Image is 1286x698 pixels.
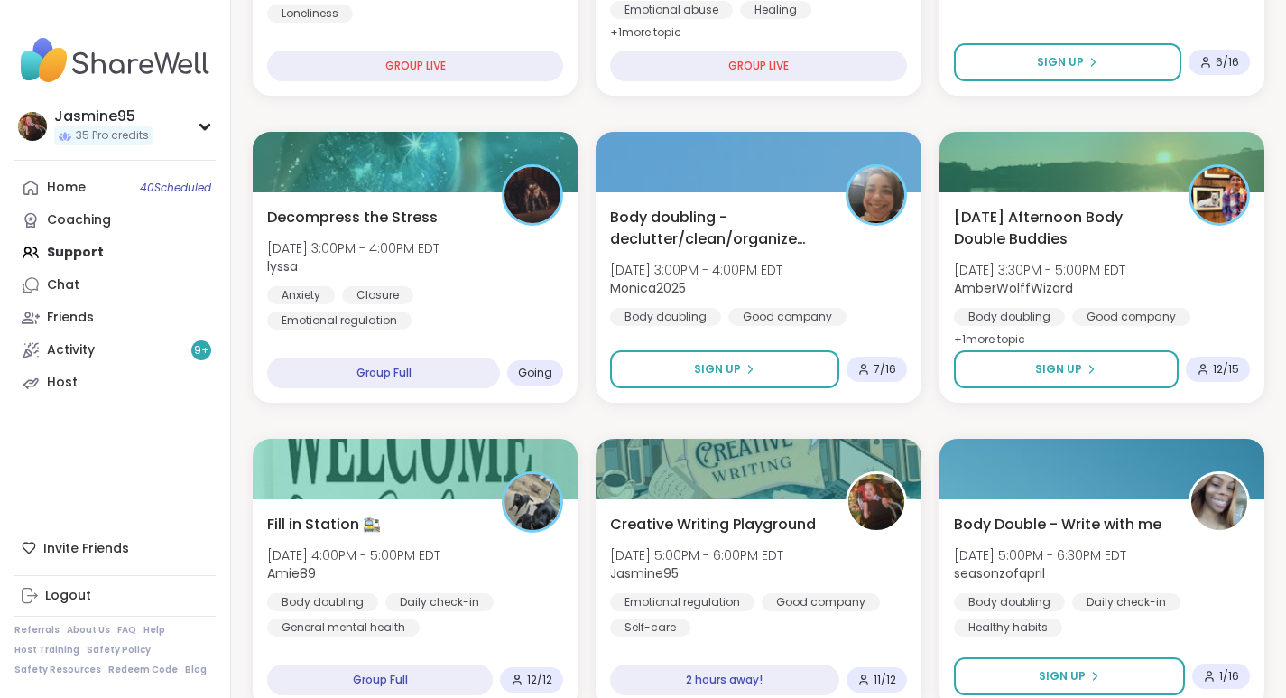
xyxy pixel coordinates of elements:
[67,624,110,637] a: About Us
[267,665,493,695] div: Group Full
[47,309,94,327] div: Friends
[117,624,136,637] a: FAQ
[954,564,1045,582] b: seasonzofapril
[1039,668,1086,684] span: Sign Up
[1037,54,1084,70] span: Sign Up
[14,624,60,637] a: Referrals
[518,366,552,380] span: Going
[1213,362,1239,377] span: 12 / 15
[47,211,111,229] div: Coaching
[342,286,413,304] div: Closure
[14,532,216,564] div: Invite Friends
[954,593,1065,611] div: Body doubling
[47,341,95,359] div: Activity
[267,207,438,228] span: Decompress the Stress
[504,167,560,223] img: lyssa
[610,514,816,535] span: Creative Writing Playground
[267,51,563,81] div: GROUP LIVE
[610,51,906,81] div: GROUP LIVE
[1216,55,1239,70] span: 6 / 16
[1035,361,1082,377] span: Sign Up
[194,343,209,358] span: 9 +
[267,5,353,23] div: Loneliness
[954,657,1185,695] button: Sign Up
[76,128,149,144] span: 35 Pro credits
[954,279,1073,297] b: AmberWolffWizard
[267,257,298,275] b: lyssa
[610,593,754,611] div: Emotional regulation
[610,619,690,637] div: Self-care
[874,362,896,377] span: 7 / 16
[1191,167,1247,223] img: AmberWolffWizard
[267,239,439,257] span: [DATE] 3:00PM - 4:00PM EDT
[267,593,378,611] div: Body doubling
[185,664,207,676] a: Blog
[527,673,552,687] span: 12 / 12
[694,361,741,377] span: Sign Up
[954,619,1062,637] div: Healthy habits
[140,181,211,195] span: 40 Scheduled
[610,350,838,388] button: Sign Up
[108,664,178,676] a: Redeem Code
[848,167,904,223] img: Monica2025
[267,514,381,535] span: Fill in Station 🚉
[14,204,216,237] a: Coaching
[267,546,440,564] span: [DATE] 4:00PM - 5:00PM EDT
[14,664,101,676] a: Safety Resources
[954,308,1065,326] div: Body doubling
[610,261,782,279] span: [DATE] 3:00PM - 4:00PM EDT
[18,112,47,141] img: Jasmine95
[267,286,335,304] div: Anxiety
[14,644,79,656] a: Host Training
[45,587,91,605] div: Logout
[14,334,216,367] a: Activity9+
[267,564,316,582] b: Amie89
[267,312,412,330] div: Emotional regulation
[87,644,151,656] a: Safety Policy
[954,43,1181,81] button: Sign Up
[954,207,1169,250] span: [DATE] Afternoon Body Double Buddies
[610,665,838,695] div: 2 hours away!
[1191,474,1247,530] img: seasonzofapril
[14,172,216,204] a: Home40Scheduled
[610,207,825,250] span: Body doubling - declutter/clean/organize with me
[267,619,420,637] div: General mental health
[47,276,79,294] div: Chat
[14,580,216,612] a: Logout
[143,624,165,637] a: Help
[610,564,679,582] b: Jasmine95
[740,1,811,19] div: Healing
[267,358,500,388] div: Group Full
[610,1,733,19] div: Emotional abuse
[874,673,896,687] span: 11 / 12
[848,474,904,530] img: Jasmine95
[54,107,153,126] div: Jasmine95
[1072,593,1180,611] div: Daily check-in
[954,546,1126,564] span: [DATE] 5:00PM - 6:30PM EDT
[1072,308,1190,326] div: Good company
[610,279,686,297] b: Monica2025
[47,374,78,392] div: Host
[14,269,216,302] a: Chat
[954,350,1179,388] button: Sign Up
[610,546,783,564] span: [DATE] 5:00PM - 6:00PM EDT
[504,474,560,530] img: Amie89
[610,308,721,326] div: Body doubling
[762,593,880,611] div: Good company
[728,308,847,326] div: Good company
[14,302,216,334] a: Friends
[14,367,216,399] a: Host
[14,29,216,92] img: ShareWell Nav Logo
[1219,669,1239,684] span: 1 / 16
[954,514,1161,535] span: Body Double - Write with me
[385,593,494,611] div: Daily check-in
[954,261,1125,279] span: [DATE] 3:30PM - 5:00PM EDT
[47,179,86,197] div: Home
